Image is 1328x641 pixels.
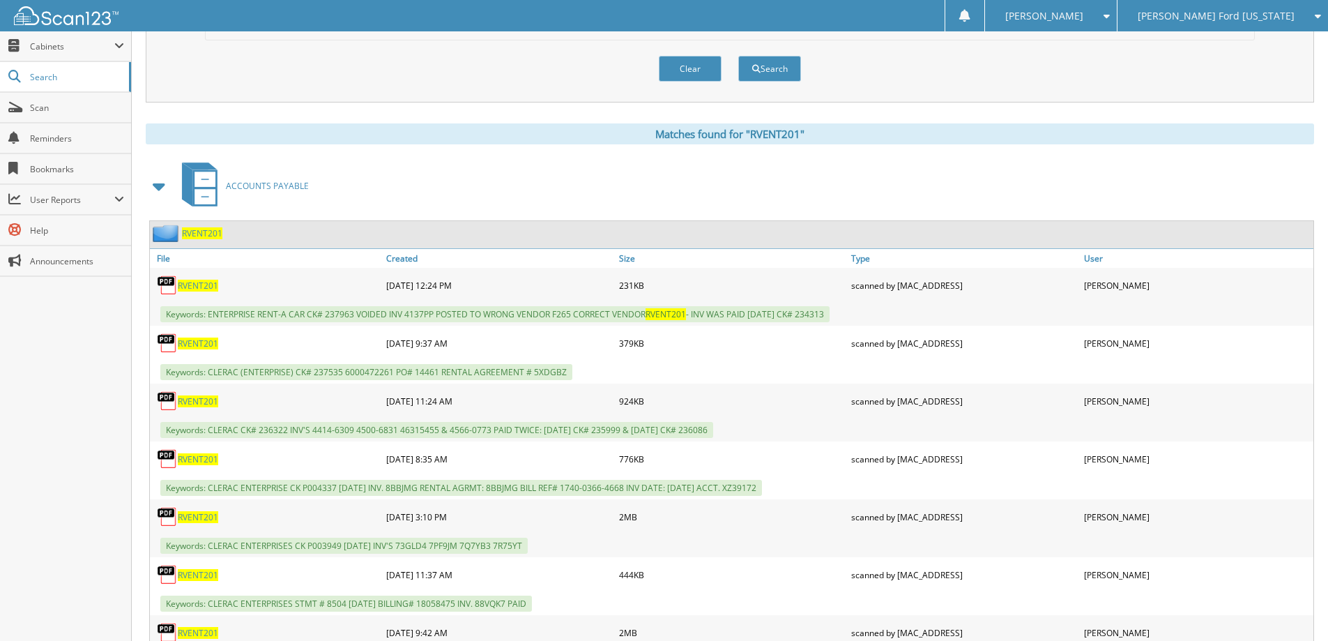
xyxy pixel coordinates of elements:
[160,306,830,322] span: Keywords: ENTERPRISE RENT-A CAR CK# 237963 VOIDED INV 4137PP POSTED TO WRONG VENDOR F265 CORRECT ...
[616,329,848,357] div: 379KB
[848,271,1081,299] div: scanned by [MAC_ADDRESS]
[157,333,178,354] img: PDF.png
[30,225,124,236] span: Help
[738,56,801,82] button: Search
[383,271,616,299] div: [DATE] 12:24 PM
[30,194,114,206] span: User Reports
[182,227,222,239] a: RVENT201
[157,448,178,469] img: PDF.png
[383,445,616,473] div: [DATE] 8:35 AM
[383,329,616,357] div: [DATE] 9:37 AM
[1081,445,1313,473] div: [PERSON_NAME]
[174,158,309,213] a: ACCOUNTS PAYABLE
[616,445,848,473] div: 776KB
[178,569,218,581] a: RVENT201
[178,395,218,407] a: RVENT201
[848,561,1081,589] div: scanned by [MAC_ADDRESS]
[160,364,572,380] span: Keywords: CLERAC (ENTERPRISE) CK# 237535 6000472261 PO# 14461 RENTAL AGREEMENT # 5XDGBZ
[1081,561,1313,589] div: [PERSON_NAME]
[30,133,124,144] span: Reminders
[178,511,218,523] a: RVENT201
[30,255,124,267] span: Announcements
[848,249,1081,268] a: Type
[1081,271,1313,299] div: [PERSON_NAME]
[153,225,182,242] img: folder2.png
[1081,249,1313,268] a: User
[157,275,178,296] img: PDF.png
[30,71,122,83] span: Search
[646,308,686,320] span: RVENT201
[30,40,114,52] span: Cabinets
[160,596,532,612] span: Keywords: CLERAC ENTERPRISES STMT # 8504 [DATE] BILLING# 18058475 INV. 88VQK7 PAID
[1081,503,1313,531] div: [PERSON_NAME]
[383,249,616,268] a: Created
[616,503,848,531] div: 2MB
[178,453,218,465] a: RVENT201
[383,561,616,589] div: [DATE] 11:37 AM
[157,564,178,585] img: PDF.png
[178,338,218,349] a: RVENT201
[157,391,178,412] img: PDF.png
[1005,12,1083,20] span: [PERSON_NAME]
[226,180,309,192] span: ACCOUNTS PAYABLE
[383,503,616,531] div: [DATE] 3:10 PM
[160,480,762,496] span: Keywords: CLERAC ENTERPRISE CK P004337 [DATE] INV. 8BBJMG RENTAL AGRMT: 8BBJMG BILL REF# 1740-036...
[616,249,848,268] a: Size
[178,627,218,639] a: RVENT201
[160,538,528,554] span: Keywords: CLERAC ENTERPRISES CK P003949 [DATE] INV'S 73GLD4 7PF9JM 7Q7YB3 7R75YT
[1081,387,1313,415] div: [PERSON_NAME]
[146,123,1314,144] div: Matches found for "RVENT201"
[30,163,124,175] span: Bookmarks
[848,387,1081,415] div: scanned by [MAC_ADDRESS]
[30,102,124,114] span: Scan
[848,445,1081,473] div: scanned by [MAC_ADDRESS]
[178,280,218,292] a: RVENT201
[383,387,616,415] div: [DATE] 11:24 AM
[160,422,713,438] span: Keywords: CLERAC CK# 236322 INV'S 4414-6309 4500-6831 46315455 & 4566-0773 PAID TWICE: [DATE] CK#...
[150,249,383,268] a: File
[1138,12,1295,20] span: [PERSON_NAME] Ford [US_STATE]
[616,387,848,415] div: 924KB
[659,56,722,82] button: Clear
[14,6,119,25] img: scan123-logo-white.svg
[157,506,178,527] img: PDF.png
[1081,329,1313,357] div: [PERSON_NAME]
[616,561,848,589] div: 444KB
[848,329,1081,357] div: scanned by [MAC_ADDRESS]
[848,503,1081,531] div: scanned by [MAC_ADDRESS]
[616,271,848,299] div: 231KB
